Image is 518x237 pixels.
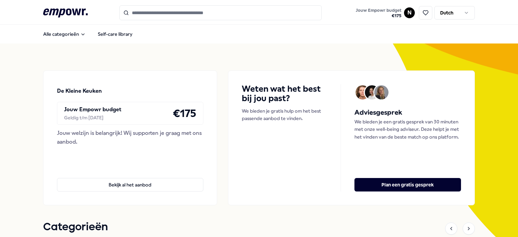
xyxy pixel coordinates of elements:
[354,178,461,191] button: Plan een gratis gesprek
[92,27,138,41] a: Self-care library
[356,13,401,19] span: € 175
[43,219,108,236] h1: Categorieën
[64,105,121,114] p: Jouw Empowr budget
[404,7,415,18] button: N
[355,85,370,99] img: Avatar
[173,105,196,122] h4: € 175
[354,6,403,20] button: Jouw Empowr budget€175
[38,27,91,41] button: Alle categorieën
[353,6,404,20] a: Jouw Empowr budget€175
[38,27,138,41] nav: Main
[57,167,203,191] a: Bekijk al het aanbod
[64,114,121,121] div: Geldig t/m [DATE]
[354,107,461,118] h5: Adviesgesprek
[242,107,327,122] p: We bieden je gratis hulp om het best passende aanbod te vinden.
[57,87,102,95] p: De Kleine Keuken
[242,84,327,103] h4: Weten wat het best bij jou past?
[356,8,401,13] span: Jouw Empowr budget
[365,85,379,99] img: Avatar
[57,129,203,146] div: Jouw welzijn is belangrijk! Wij supporten je graag met ons aanbod.
[374,85,388,99] img: Avatar
[354,118,461,141] p: We bieden je een gratis gesprek van 30 minuten met onze well-being adviseur. Deze helpt je met he...
[119,5,322,20] input: Search for products, categories or subcategories
[57,178,203,191] button: Bekijk al het aanbod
